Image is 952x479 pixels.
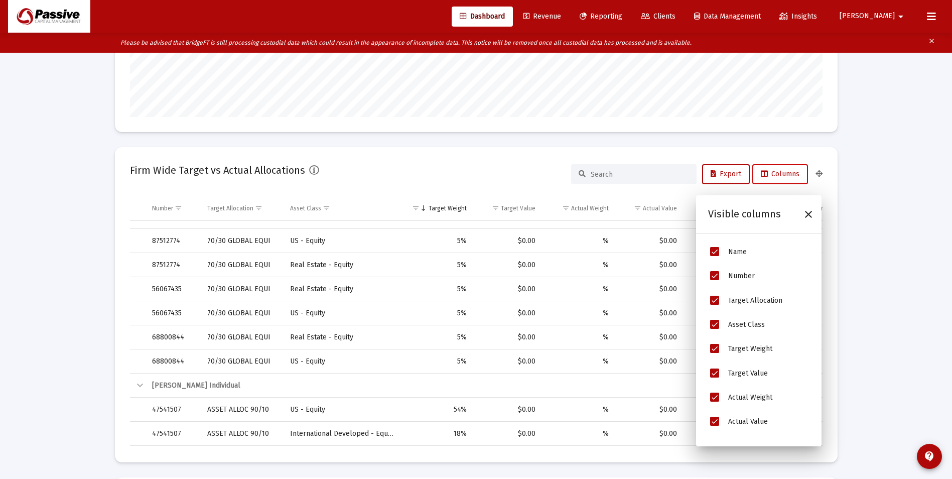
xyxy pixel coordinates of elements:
div: Target Value [501,204,535,212]
td: 68800844 [145,349,200,374]
li: Target Value [708,362,809,386]
td: Column Target Value [474,196,542,220]
span: Columns [761,170,799,178]
img: Dashboard [16,7,83,27]
div: 5% [408,356,467,367]
span: Insights [779,12,817,21]
span: Show filter options for column 'Target Value' [492,204,499,212]
span: Revenue [523,12,561,21]
td: 70/30 GLOBAL EQUI [200,253,284,277]
span: Asset Class [728,320,765,329]
div: % [550,356,609,367]
div: Data grid [130,196,823,447]
li: Percentage Variance [708,434,809,458]
div: $0.00 [481,260,535,270]
div: $0.00 [481,284,535,294]
td: US - Equity [283,301,401,325]
div: $0.00 [481,405,535,415]
div: Asset Class [290,204,321,212]
div: $0.00 [623,236,677,246]
div: % [550,236,609,246]
td: International Developed - Equity [283,422,401,446]
span: Show filter options for column 'Number' [175,204,182,212]
td: Column Number [145,196,200,220]
a: Insights [771,7,825,27]
div: Target Weight [429,204,467,212]
input: Search [591,170,689,179]
td: Column Actual Weight [542,196,616,220]
div: 18% [408,429,467,439]
div: 5% [408,260,467,270]
div: [PERSON_NAME] Individual [152,381,849,391]
button: Columns [752,164,808,184]
a: Data Management [686,7,769,27]
div: Visible columns [708,208,781,221]
div: $0.00 [623,405,677,415]
span: [PERSON_NAME] [840,12,895,21]
span: Show filter options for column 'Asset Class' [323,204,330,212]
span: Target Weight [728,345,772,353]
td: 56067435 [145,277,200,301]
div: % [550,260,609,270]
a: Revenue [515,7,569,27]
td: Column Percentage Variance [684,196,777,220]
td: Real Estate - Equity [283,253,401,277]
td: 70/30 GLOBAL EQUI [200,301,284,325]
td: Real Estate - Equity [283,277,401,301]
div: Actual Value [643,204,677,212]
div: $0.00 [623,332,677,342]
td: 87512774 [145,253,200,277]
li: Name [708,240,809,264]
td: ASSET ALLOC 90/10 [200,422,284,446]
span: Number [728,272,755,281]
span: Data Management [694,12,761,21]
span: Dashboard [460,12,505,21]
span: Clients [641,12,675,21]
span: Export [711,170,741,178]
div: Close [799,205,818,223]
td: 47541507 [145,398,200,422]
a: Dashboard [452,7,513,27]
a: Clients [633,7,684,27]
span: Show filter options for column 'Actual Weight' [562,204,570,212]
div: $0.00 [623,260,677,270]
div: $0.00 [481,236,535,246]
td: US - Equity [283,398,401,422]
td: Real Estate - Equity [283,325,401,349]
div: Column Chooser [696,195,822,446]
div: $0.00 [481,429,535,439]
div: 5% [408,308,467,318]
span: Actual Weight [728,393,772,402]
li: Target Weight [708,337,809,361]
div: $0.00 [481,356,535,367]
li: Target Allocation [708,289,809,313]
span: Show filter options for column 'Target Weight' [412,204,420,212]
td: Collapse [130,374,145,398]
button: Export [702,164,750,184]
td: Column Target Weight [401,196,474,220]
div: 5% [408,332,467,342]
div: $0.00 [481,332,535,342]
div: $0.00 [623,429,677,439]
span: Target Value [728,369,768,378]
td: ASSET ALLOC 90/10 [200,398,284,422]
div: $0.00 [623,308,677,318]
td: Column Actual Value [616,196,685,220]
div: 5% [408,236,467,246]
mat-icon: arrow_drop_down [895,7,907,27]
span: Reporting [580,12,622,21]
div: $0.00 [481,308,535,318]
div: % [550,332,609,342]
td: Column Target Allocation [200,196,284,220]
td: 68800844 [145,325,200,349]
td: Column Asset Class [283,196,401,220]
a: Reporting [572,7,630,27]
span: Name [728,248,747,256]
div: % [550,429,609,439]
button: [PERSON_NAME] [828,6,919,26]
li: Number [708,264,809,288]
div: 54% [408,405,467,415]
div: $0.00 [623,356,677,367]
td: 56067435 [145,301,200,325]
div: % [550,308,609,318]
